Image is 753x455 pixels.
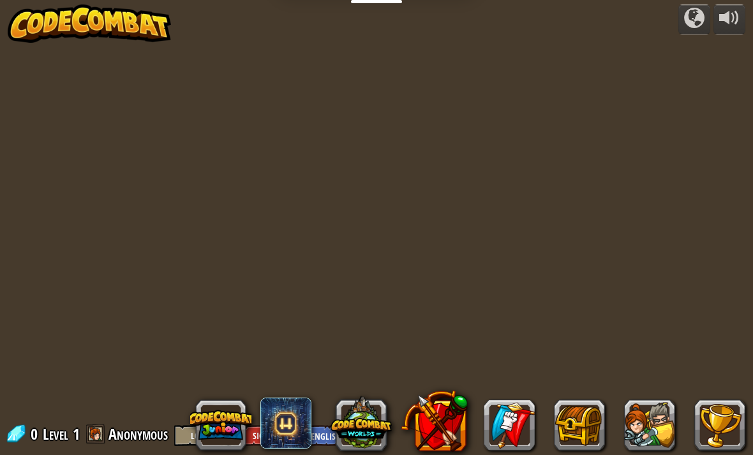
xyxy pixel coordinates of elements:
[43,424,68,445] span: Level
[31,424,41,444] span: 0
[108,424,168,444] span: Anonymous
[73,424,80,444] span: 1
[8,4,171,43] img: CodeCombat - Learn how to code by playing a game
[678,4,710,34] button: Campaigns
[713,4,745,34] button: Adjust volume
[174,425,232,446] button: Log In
